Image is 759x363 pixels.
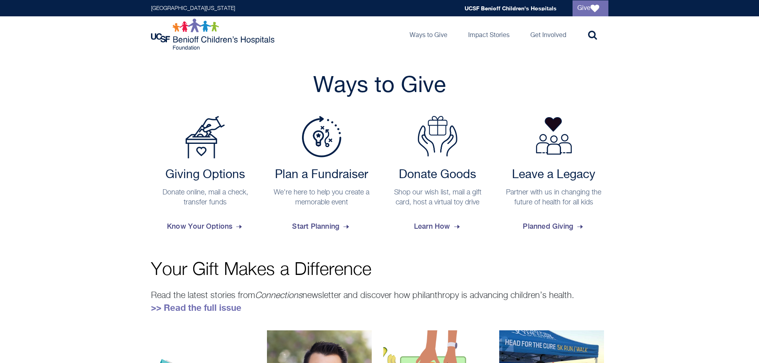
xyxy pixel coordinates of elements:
[155,188,256,208] p: Donate online, mail a check, transfer funds
[155,168,256,182] h2: Giving Options
[151,6,235,11] a: [GEOGRAPHIC_DATA][US_STATE]
[418,116,457,157] img: Donate Goods
[167,216,243,237] span: Know Your Options
[151,72,608,100] h2: Ways to Give
[255,291,302,300] em: Connections
[151,261,608,279] p: Your Gift Makes a Difference
[462,16,516,52] a: Impact Stories
[185,116,225,159] img: Payment Options
[267,116,376,237] a: Plan a Fundraiser Plan a Fundraiser We're here to help you create a memorable event Start Planning
[292,216,351,237] span: Start Planning
[271,168,372,182] h2: Plan a Fundraiser
[387,168,488,182] h2: Donate Goods
[503,168,604,182] h2: Leave a Legacy
[465,5,557,12] a: UCSF Benioff Children's Hospitals
[524,16,573,52] a: Get Involved
[383,116,492,237] a: Donate Goods Donate Goods Shop our wish list, mail a gift card, host a virtual toy drive Learn How
[573,0,608,16] a: Give
[151,289,608,314] p: Read the latest stories from newsletter and discover how philanthropy is advancing children’s hea...
[403,16,454,52] a: Ways to Give
[503,188,604,208] p: Partner with us in changing the future of health for all kids
[387,188,488,208] p: Shop our wish list, mail a gift card, host a virtual toy drive
[151,116,260,237] a: Payment Options Giving Options Donate online, mail a check, transfer funds Know Your Options
[271,188,372,208] p: We're here to help you create a memorable event
[499,116,608,237] a: Leave a Legacy Partner with us in changing the future of health for all kids Planned Giving
[414,216,461,237] span: Learn How
[151,18,277,50] img: Logo for UCSF Benioff Children's Hospitals Foundation
[302,116,341,157] img: Plan a Fundraiser
[151,302,241,313] a: >> Read the full issue
[523,216,584,237] span: Planned Giving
